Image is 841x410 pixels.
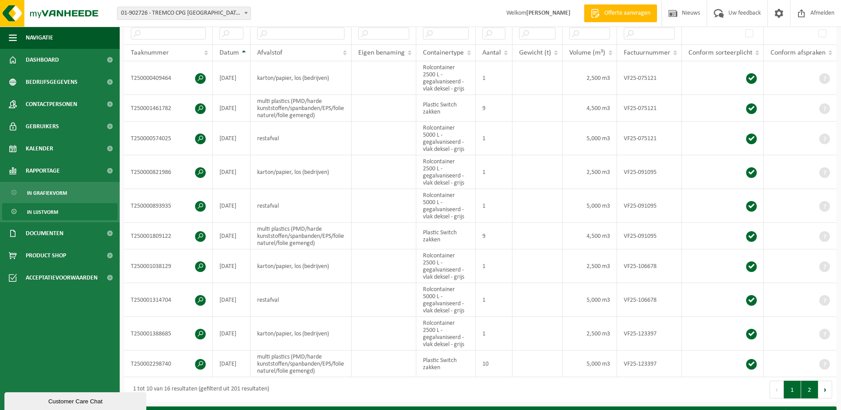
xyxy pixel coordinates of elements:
span: Datum [219,49,239,56]
a: In lijstvorm [2,203,117,220]
td: multi plastics (PMD/harde kunststoffen/spanbanden/EPS/folie naturel/folie gemengd) [250,223,352,249]
a: Offerte aanvragen [584,4,657,22]
span: Afvalstof [257,49,282,56]
td: 5,000 m3 [563,351,617,377]
span: Factuurnummer [624,49,670,56]
td: restafval [250,122,352,155]
td: restafval [250,283,352,317]
td: Rolcontainer 2500 L - gegalvaniseerd - vlak deksel - grijs [416,155,476,189]
td: [DATE] [213,61,250,95]
td: VF25-091095 [617,189,682,223]
td: Rolcontainer 5000 L - gegalvaniseerd - vlak deksel - grijs [416,122,476,155]
td: karton/papier, los (bedrijven) [250,249,352,283]
td: 9 [476,223,512,249]
td: T250001314704 [124,283,213,317]
td: VF25-075121 [617,95,682,122]
td: T250002298740 [124,351,213,377]
td: karton/papier, los (bedrijven) [250,155,352,189]
td: 5,000 m3 [563,189,617,223]
button: Previous [770,381,784,398]
td: 1 [476,283,512,317]
span: Offerte aanvragen [602,9,653,18]
div: 1 tot 10 van 16 resultaten (gefilterd uit 201 resultaten) [129,382,269,398]
td: VF25-091095 [617,155,682,189]
span: Product Shop [26,244,66,267]
span: Dashboard [26,49,59,71]
span: Eigen benaming [358,49,405,56]
span: Gebruikers [26,115,59,138]
td: [DATE] [213,122,250,155]
td: VF25-075121 [617,61,682,95]
span: Rapportage [26,160,60,182]
td: T250001038129 [124,249,213,283]
button: 2 [801,381,818,398]
td: 1 [476,317,512,351]
td: karton/papier, los (bedrijven) [250,317,352,351]
td: VF25-123397 [617,317,682,351]
td: [DATE] [213,351,250,377]
td: VF25-106678 [617,249,682,283]
td: 4,500 m3 [563,95,617,122]
td: 1 [476,122,512,155]
td: Plastic Switch zakken [416,95,476,122]
span: Conform sorteerplicht [688,49,752,56]
td: Rolcontainer 5000 L - gegalvaniseerd - vlak deksel - grijs [416,189,476,223]
td: T250001461782 [124,95,213,122]
span: Bedrijfsgegevens [26,71,78,93]
span: In grafiekvorm [27,185,67,201]
td: 1 [476,61,512,95]
td: 10 [476,351,512,377]
td: 2,500 m3 [563,155,617,189]
td: Plastic Switch zakken [416,223,476,249]
td: Rolcontainer 5000 L - gegalvaniseerd - vlak deksel - grijs [416,283,476,317]
button: 1 [784,381,801,398]
td: VF25-123397 [617,351,682,377]
td: 2,500 m3 [563,317,617,351]
span: Aantal [482,49,501,56]
td: T250000574025 [124,122,213,155]
span: Gewicht (t) [519,49,551,56]
td: [DATE] [213,317,250,351]
td: [DATE] [213,223,250,249]
span: 01-902726 - TREMCO CPG BELGIUM NV - TIELT [117,7,251,20]
td: 1 [476,155,512,189]
td: T250000409464 [124,61,213,95]
td: [DATE] [213,249,250,283]
span: Navigatie [26,27,53,49]
span: Acceptatievoorwaarden [26,267,98,289]
td: [DATE] [213,95,250,122]
span: Kalender [26,138,53,160]
td: 4,500 m3 [563,223,617,249]
td: T250001809122 [124,223,213,249]
td: VF25-106678 [617,283,682,317]
span: Contactpersonen [26,93,77,115]
td: karton/papier, los (bedrijven) [250,61,352,95]
a: In grafiekvorm [2,184,117,201]
span: Documenten [26,222,63,244]
td: 5,000 m3 [563,283,617,317]
td: 1 [476,189,512,223]
td: Rolcontainer 2500 L - gegalvaniseerd - vlak deksel - grijs [416,317,476,351]
td: T250000893935 [124,189,213,223]
td: T250000821986 [124,155,213,189]
td: VF25-075121 [617,122,682,155]
span: Containertype [423,49,464,56]
span: Taaknummer [131,49,169,56]
td: [DATE] [213,283,250,317]
span: In lijstvorm [27,204,58,221]
td: Rolcontainer 2500 L - gegalvaniseerd - vlak deksel - grijs [416,61,476,95]
td: [DATE] [213,189,250,223]
td: 2,500 m3 [563,61,617,95]
td: [DATE] [213,155,250,189]
td: Rolcontainer 2500 L - gegalvaniseerd - vlak deksel - grijs [416,249,476,283]
strong: [PERSON_NAME] [526,10,571,16]
span: 01-902726 - TREMCO CPG BELGIUM NV - TIELT [117,7,250,20]
td: Plastic Switch zakken [416,351,476,377]
td: 2,500 m3 [563,249,617,283]
td: 1 [476,249,512,283]
td: multi plastics (PMD/harde kunststoffen/spanbanden/EPS/folie naturel/folie gemengd) [250,351,352,377]
button: Next [818,381,832,398]
span: Volume (m³) [569,49,605,56]
td: VF25-091095 [617,223,682,249]
iframe: chat widget [4,390,148,410]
